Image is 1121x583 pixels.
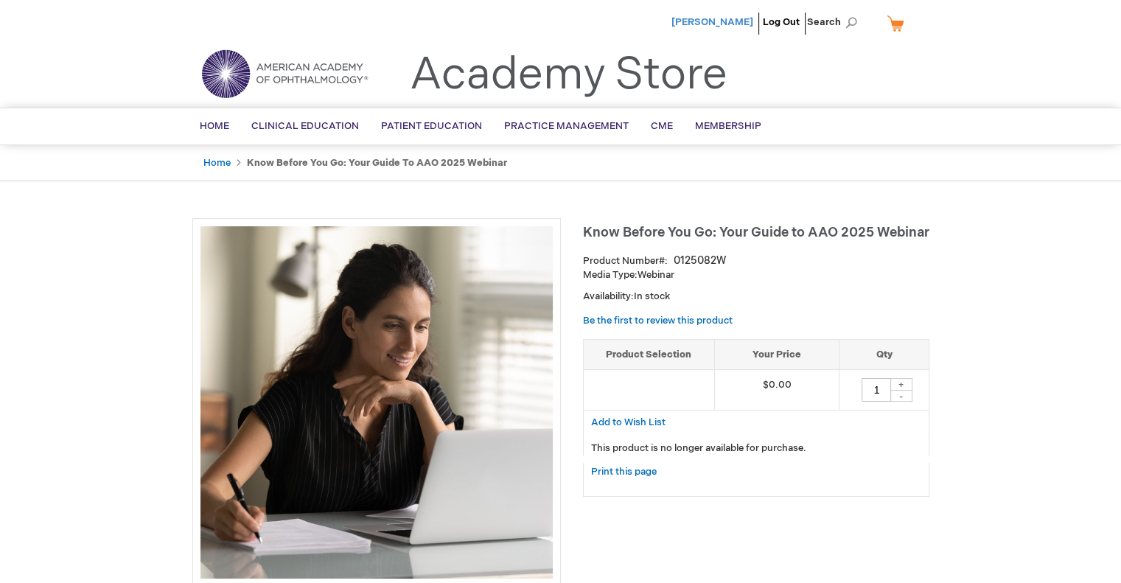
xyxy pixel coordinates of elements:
a: Home [203,157,231,169]
span: Know Before You Go: Your Guide to AAO 2025 Webinar [583,225,929,240]
img: Know Before You Go: Your Guide to AAO 2025 Webinar [200,226,553,579]
div: 0125082W [674,254,726,268]
span: Patient Education [381,120,482,132]
th: Your Price [714,339,839,370]
span: Home [200,120,229,132]
span: Membership [695,120,761,132]
a: Be the first to review this product [583,315,733,327]
span: Clinical Education [251,120,359,132]
a: Academy Store [410,49,727,102]
th: Qty [839,339,929,370]
p: Availability: [583,290,929,304]
div: - [890,390,912,402]
div: + [890,378,912,391]
a: [PERSON_NAME] [671,16,753,28]
strong: Media Type: [583,269,638,281]
td: $0.00 [714,370,839,411]
span: Practice Management [504,120,629,132]
p: This product is no longer available for purchase. [591,441,921,455]
p: Webinar [583,268,929,282]
span: CME [651,120,673,132]
span: In stock [634,290,670,302]
strong: Know Before You Go: Your Guide to AAO 2025 Webinar [247,157,507,169]
span: Search [807,7,863,37]
a: Print this page [591,463,657,481]
a: Add to Wish List [591,416,666,428]
input: Qty [862,378,891,402]
a: Log Out [763,16,800,28]
th: Product Selection [584,339,715,370]
strong: Product Number [583,255,668,267]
